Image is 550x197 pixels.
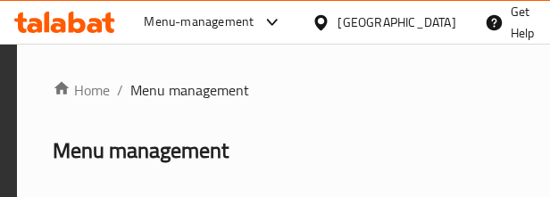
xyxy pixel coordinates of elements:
div: Menu-management [144,12,254,33]
h2: Menu management [53,136,229,165]
li: / [117,79,123,101]
a: Home [53,79,110,101]
span: Menu management [130,79,249,101]
div: [GEOGRAPHIC_DATA] [337,12,455,32]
